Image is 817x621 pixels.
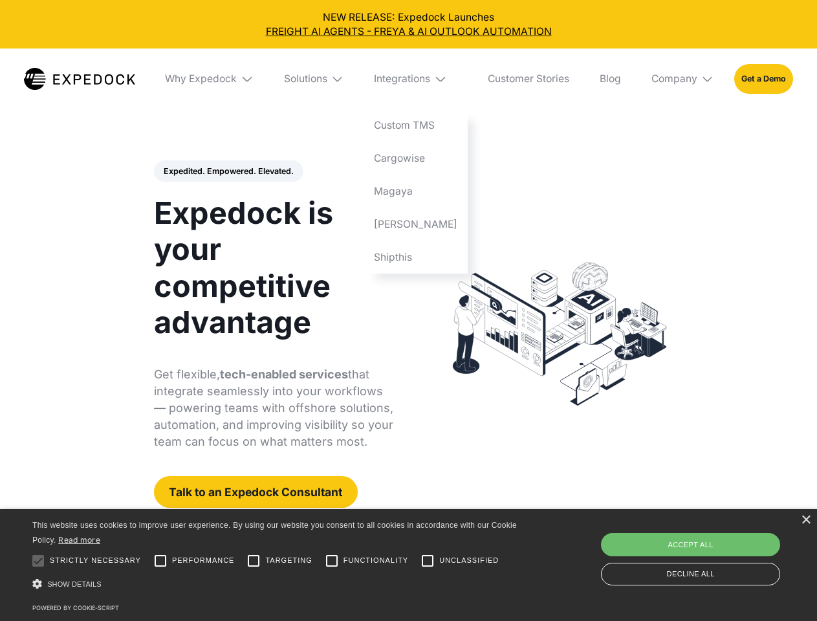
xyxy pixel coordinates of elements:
[32,576,521,593] div: Show details
[284,72,327,85] div: Solutions
[364,175,468,208] a: Magaya
[364,49,468,109] div: Integrations
[364,109,468,274] nav: Integrations
[364,241,468,274] a: Shipthis
[58,535,100,545] a: Read more
[651,72,697,85] div: Company
[477,49,579,109] a: Customer Stories
[274,49,354,109] div: Solutions
[154,476,358,508] a: Talk to an Expedock Consultant
[32,604,119,611] a: Powered by cookie-script
[10,25,807,39] a: FREIGHT AI AGENTS - FREYA & AI OUTLOOK AUTOMATION
[364,109,468,142] a: Custom TMS
[364,142,468,175] a: Cargowise
[154,195,394,340] h1: Expedock is your competitive advantage
[154,366,394,450] p: Get flexible, that integrate seamlessly into your workflows — powering teams with offshore soluti...
[439,555,499,566] span: Unclassified
[10,10,807,39] div: NEW RELEASE: Expedock Launches
[32,521,517,545] span: This website uses cookies to improve user experience. By using our website you consent to all coo...
[589,49,631,109] a: Blog
[165,72,237,85] div: Why Expedock
[50,555,141,566] span: Strictly necessary
[155,49,264,109] div: Why Expedock
[265,555,312,566] span: Targeting
[47,580,102,588] span: Show details
[641,49,724,109] div: Company
[602,481,817,621] iframe: Chat Widget
[374,72,430,85] div: Integrations
[343,555,408,566] span: Functionality
[172,555,235,566] span: Performance
[220,367,348,381] strong: tech-enabled services
[734,64,793,93] a: Get a Demo
[364,208,468,241] a: [PERSON_NAME]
